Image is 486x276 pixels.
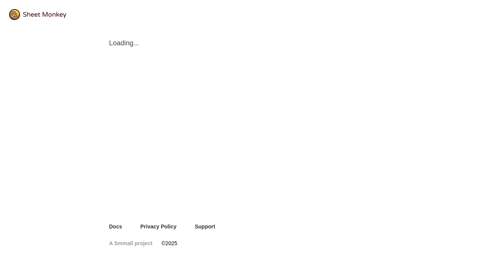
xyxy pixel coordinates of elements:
span: Loading... [109,38,377,48]
a: Support [195,223,215,230]
a: Docs [109,223,122,230]
a: A Smmall project [109,239,153,247]
span: © 2025 [161,239,177,247]
a: Privacy Policy [140,223,177,230]
img: logo@2x.png [9,9,66,20]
